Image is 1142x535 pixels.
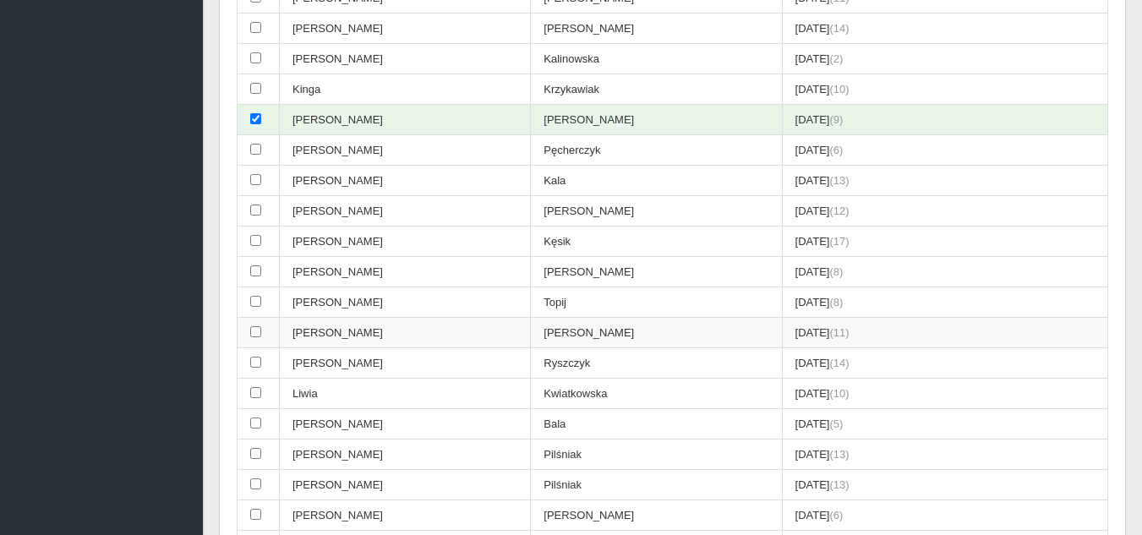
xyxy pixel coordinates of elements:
td: [PERSON_NAME] [280,105,531,135]
span: (9) [829,113,843,126]
td: Liwia [280,379,531,409]
td: [DATE] [782,379,1107,409]
td: [PERSON_NAME] [531,14,782,44]
span: (11) [829,326,849,339]
td: [PERSON_NAME] [280,44,531,74]
td: Kwiatkowska [531,379,782,409]
td: [DATE] [782,135,1107,166]
td: [DATE] [782,14,1107,44]
td: Kalinowska [531,44,782,74]
span: (13) [829,174,849,187]
td: [DATE] [782,409,1107,439]
td: [PERSON_NAME] [280,439,531,470]
td: Kala [531,166,782,196]
td: [PERSON_NAME] [531,500,782,531]
td: [DATE] [782,470,1107,500]
td: [DATE] [782,287,1107,318]
td: [PERSON_NAME] [280,287,531,318]
td: Kinga [280,74,531,105]
span: (14) [829,22,849,35]
span: (12) [829,205,849,217]
td: Bala [531,409,782,439]
span: (13) [829,448,849,461]
td: [PERSON_NAME] [280,348,531,379]
td: [DATE] [782,257,1107,287]
span: (10) [829,387,849,400]
td: [PERSON_NAME] [531,196,782,227]
td: [DATE] [782,439,1107,470]
span: (5) [829,418,843,430]
span: (8) [829,265,843,278]
td: Krzykawiak [531,74,782,105]
td: [PERSON_NAME] [531,318,782,348]
td: Pilśniak [531,439,782,470]
td: [PERSON_NAME] [280,14,531,44]
td: [PERSON_NAME] [280,409,531,439]
td: Kęsik [531,227,782,257]
td: [DATE] [782,348,1107,379]
span: (13) [829,478,849,491]
td: [PERSON_NAME] [531,257,782,287]
td: [PERSON_NAME] [280,257,531,287]
td: Pęcherczyk [531,135,782,166]
td: [PERSON_NAME] [280,318,531,348]
td: [DATE] [782,105,1107,135]
td: [DATE] [782,44,1107,74]
td: [DATE] [782,196,1107,227]
td: [PERSON_NAME] [280,227,531,257]
span: (10) [829,83,849,96]
td: [PERSON_NAME] [531,105,782,135]
span: (17) [829,235,849,248]
td: [DATE] [782,74,1107,105]
td: [DATE] [782,500,1107,531]
td: [PERSON_NAME] [280,166,531,196]
span: (14) [829,357,849,369]
td: [PERSON_NAME] [280,470,531,500]
span: (8) [829,296,843,308]
td: [PERSON_NAME] [280,500,531,531]
td: [PERSON_NAME] [280,196,531,227]
span: (6) [829,144,843,156]
td: Topij [531,287,782,318]
span: (2) [829,52,843,65]
td: Pilśniak [531,470,782,500]
td: [DATE] [782,318,1107,348]
td: [DATE] [782,227,1107,257]
span: (6) [829,509,843,521]
td: [PERSON_NAME] [280,135,531,166]
td: [DATE] [782,166,1107,196]
td: Ryszczyk [531,348,782,379]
